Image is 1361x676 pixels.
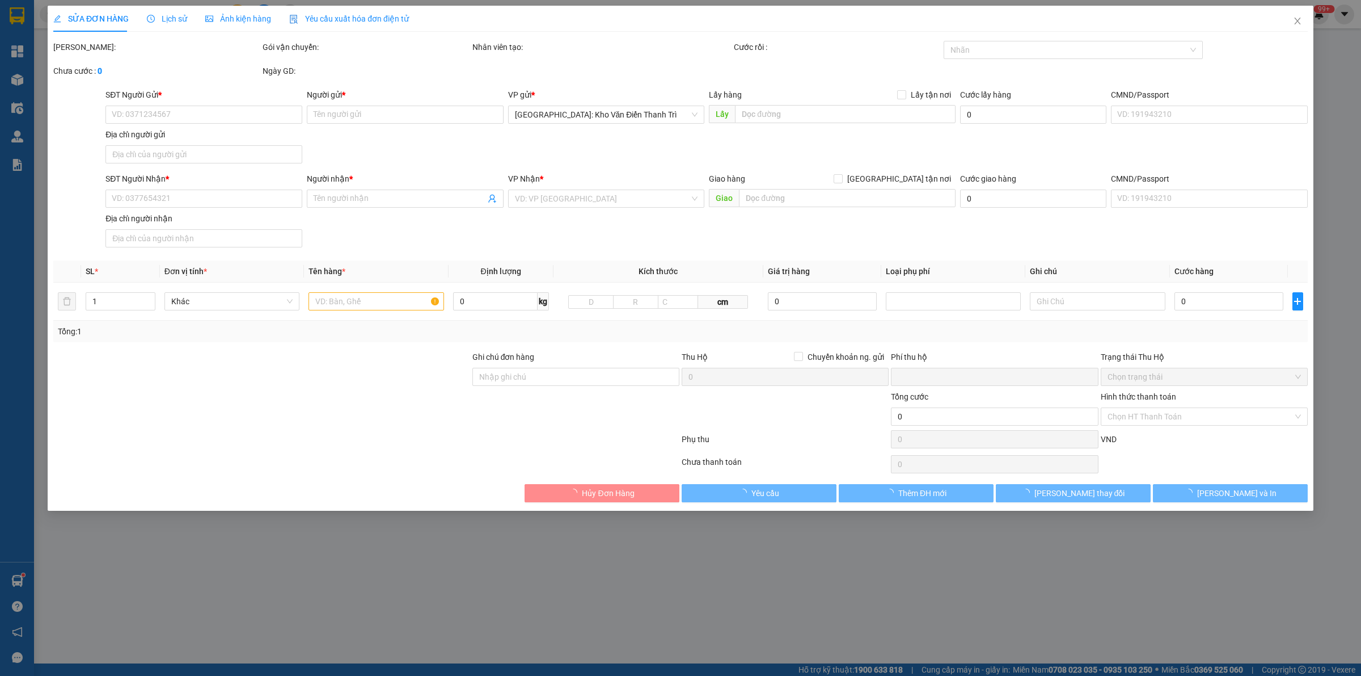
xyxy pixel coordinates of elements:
[960,174,1016,183] label: Cước giao hàng
[289,15,298,24] img: icon
[263,41,470,53] div: Gói vận chuyển:
[682,484,836,502] button: Yêu cầu
[768,267,810,276] span: Giá trị hàng
[164,267,207,276] span: Đơn vị tính
[1111,173,1308,185] div: CMND/Passport
[751,487,779,499] span: Yêu cầu
[1111,89,1308,101] div: CMND/Passport
[898,487,946,499] span: Thêm ĐH mới
[1197,487,1277,499] span: [PERSON_NAME] và In
[681,433,890,453] div: Phụ thu
[98,66,102,75] b: 0
[1101,351,1308,363] div: Trạng thái Thu Hộ
[105,89,302,101] div: SĐT Người Gửi
[682,352,708,362] span: Thu Hộ
[53,65,260,77] div: Chưa cước :
[1185,489,1197,497] span: loading
[735,105,956,123] input: Dọc đường
[1293,16,1302,26] span: close
[996,484,1151,502] button: [PERSON_NAME] thay đổi
[709,174,745,183] span: Giao hàng
[569,489,582,497] span: loading
[891,351,1098,368] div: Phí thu hộ
[307,173,504,185] div: Người nhận
[525,484,679,502] button: Hủy Đơn Hàng
[263,65,470,77] div: Ngày GD:
[803,351,889,363] span: Chuyển khoản ng. gửi
[171,293,293,310] span: Khác
[843,173,956,185] span: [GEOGRAPHIC_DATA] tận nơi
[308,292,443,310] input: VD: Bàn, Ghế
[1153,484,1308,502] button: [PERSON_NAME] và In
[105,128,302,141] div: Địa chỉ người gửi
[105,173,302,185] div: SĐT Người Nhận
[481,267,521,276] span: Định lượng
[508,174,540,183] span: VP Nhận
[658,295,699,309] input: C
[1025,261,1169,283] th: Ghi chú
[289,14,409,23] span: Yêu cầu xuất hóa đơn điện tử
[613,295,658,309] input: R
[1022,489,1034,497] span: loading
[709,90,742,99] span: Lấy hàng
[960,90,1011,99] label: Cước lấy hàng
[58,325,525,338] div: Tổng: 1
[1174,267,1214,276] span: Cước hàng
[472,352,535,362] label: Ghi chú đơn hàng
[53,15,61,23] span: edit
[58,292,76,310] button: delete
[1293,297,1303,306] span: plus
[308,267,345,276] span: Tên hàng
[515,106,698,123] span: Hà Nội: Kho Văn Điển Thanh Trì
[86,267,95,276] span: SL
[147,14,187,23] span: Lịch sử
[1282,6,1313,37] button: Close
[105,212,302,225] div: Địa chỉ người nhận
[307,89,504,101] div: Người gửi
[105,229,302,247] input: Địa chỉ của người nhận
[1108,368,1301,385] span: Chọn trạng thái
[891,392,928,401] span: Tổng cước
[53,41,260,53] div: [PERSON_NAME]:
[906,89,956,101] span: Lấy tận nơi
[105,145,302,163] input: Địa chỉ của người gửi
[698,295,748,309] span: cm
[709,105,735,123] span: Lấy
[1034,487,1125,499] span: [PERSON_NAME] thay đổi
[639,267,678,276] span: Kích thước
[739,489,751,497] span: loading
[53,14,129,23] span: SỬA ĐƠN HÀNG
[1030,292,1165,310] input: Ghi Chú
[1101,392,1176,401] label: Hình thức thanh toán
[508,89,705,101] div: VP gửi
[739,189,956,207] input: Dọc đường
[538,292,549,310] span: kg
[886,489,898,497] span: loading
[734,41,941,53] div: Cước rồi :
[488,194,497,203] span: user-add
[568,295,614,309] input: D
[472,368,679,386] input: Ghi chú đơn hàng
[205,14,271,23] span: Ảnh kiện hàng
[881,261,1025,283] th: Loại phụ phí
[582,487,634,499] span: Hủy Đơn Hàng
[839,484,994,502] button: Thêm ĐH mới
[960,190,1106,208] input: Cước giao hàng
[472,41,732,53] div: Nhân viên tạo:
[709,189,739,207] span: Giao
[1292,292,1303,310] button: plus
[681,456,890,476] div: Chưa thanh toán
[1101,435,1117,444] span: VND
[205,15,213,23] span: picture
[960,106,1106,124] input: Cước lấy hàng
[147,15,155,23] span: clock-circle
